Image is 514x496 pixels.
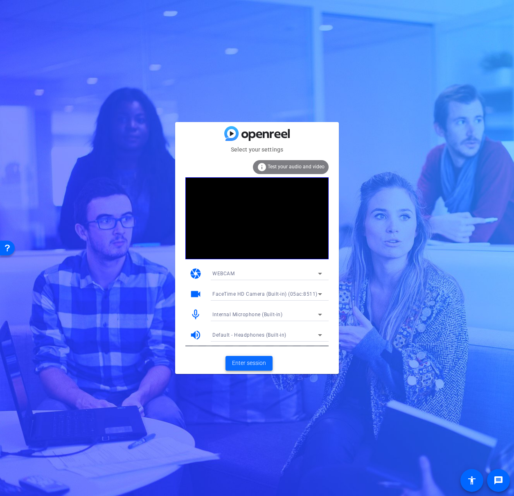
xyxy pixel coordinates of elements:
[257,162,267,172] mat-icon: info
[225,356,273,371] button: Enter session
[212,312,282,317] span: Internal Microphone (Built-in)
[212,291,318,297] span: FaceTime HD Camera (Built-in) (05ac:8511)
[189,329,202,341] mat-icon: volume_up
[224,126,290,140] img: blue-gradient.svg
[467,476,477,485] mat-icon: accessibility
[232,359,266,367] span: Enter session
[189,267,202,280] mat-icon: camera
[189,288,202,300] mat-icon: videocam
[175,145,339,154] mat-card-subtitle: Select your settings
[189,308,202,321] mat-icon: mic_none
[268,164,325,170] span: Test your audio and video
[212,271,234,276] span: WEBCAM
[494,476,503,485] mat-icon: message
[212,332,286,338] span: Default - Headphones (Built-in)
